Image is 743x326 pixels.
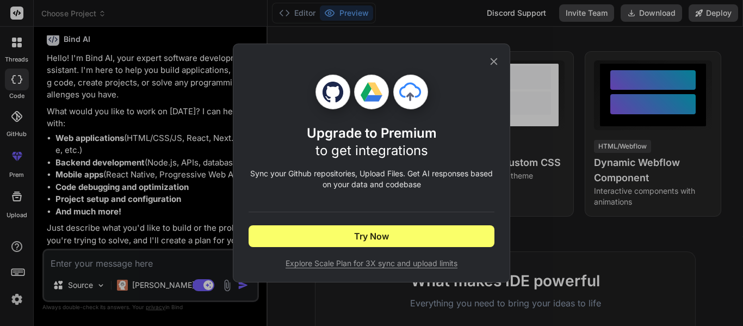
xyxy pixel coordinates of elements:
[249,258,494,269] span: Explore Scale Plan for 3X sync and upload limits
[249,225,494,247] button: Try Now
[249,168,494,190] p: Sync your Github repositories, Upload Files. Get AI responses based on your data and codebase
[315,143,428,158] span: to get integrations
[354,230,389,243] span: Try Now
[307,125,437,159] h1: Upgrade to Premium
